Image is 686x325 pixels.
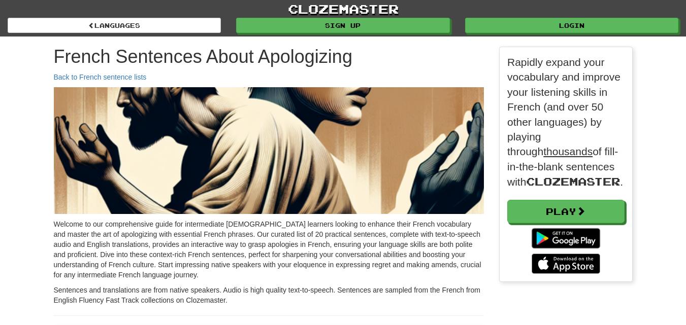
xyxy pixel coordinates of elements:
[54,219,484,280] p: Welcome to our comprehensive guide for intermediate [DEMOGRAPHIC_DATA] learners looking to enhanc...
[527,223,605,254] img: Get it on Google Play
[532,254,600,274] img: Download_on_the_App_Store_Badge_US-UK_135x40-25178aeef6eb6b83b96f5f2d004eda3bffbb37122de64afbaef7...
[543,146,593,157] u: thousands
[526,175,620,188] span: Clozemaster
[54,73,147,81] a: Back to French sentence lists
[54,285,484,305] p: Sentences and translations are from native speakers. Audio is high quality text-to-speech. Senten...
[236,18,449,33] a: Sign up
[54,47,484,67] h1: French Sentences About Apologizing
[507,200,625,223] a: Play
[465,18,678,33] a: Login
[507,55,625,190] p: Rapidly expand your vocabulary and improve your listening skills in French (and over 50 other lan...
[8,18,221,33] a: Languages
